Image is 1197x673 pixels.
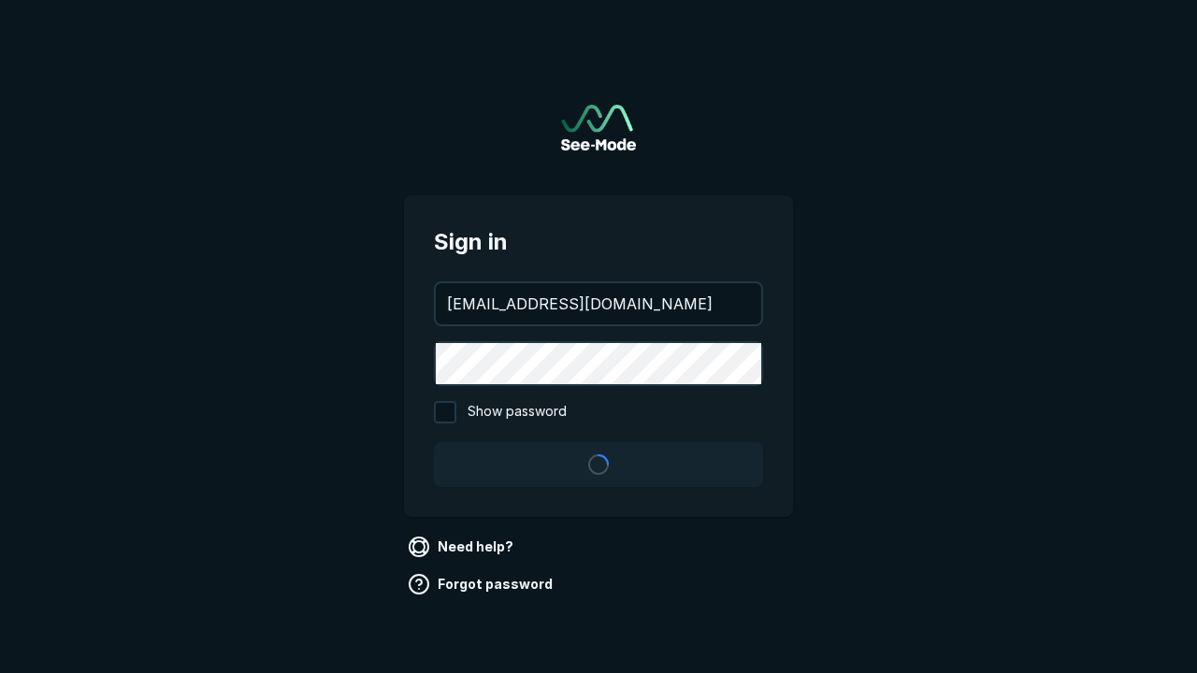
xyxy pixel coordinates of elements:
input: your@email.com [436,283,761,324]
a: Forgot password [404,569,560,599]
img: See-Mode Logo [561,105,636,150]
span: Sign in [434,225,763,259]
span: Show password [468,401,567,423]
a: Go to sign in [561,105,636,150]
a: Need help? [404,532,521,562]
